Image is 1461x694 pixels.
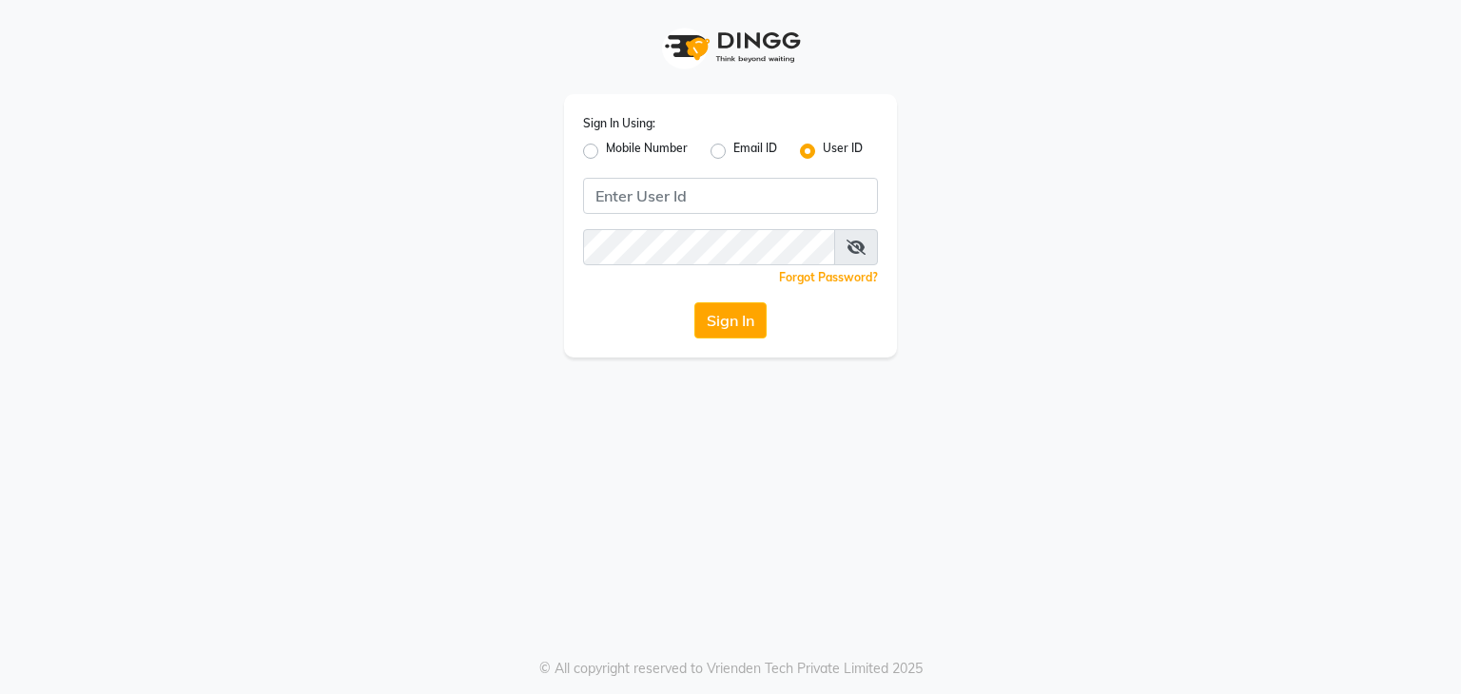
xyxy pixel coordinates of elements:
[583,115,655,132] label: Sign In Using:
[654,19,807,75] img: logo1.svg
[823,140,863,163] label: User ID
[694,302,767,338] button: Sign In
[583,178,878,214] input: Username
[779,270,878,284] a: Forgot Password?
[583,229,835,265] input: Username
[606,140,688,163] label: Mobile Number
[733,140,777,163] label: Email ID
